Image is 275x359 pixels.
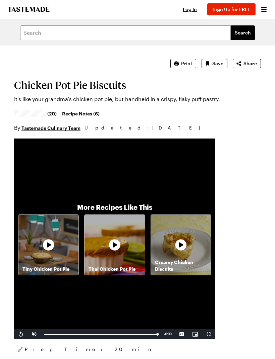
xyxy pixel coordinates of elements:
[18,214,79,275] a: Tiny Chicken Pot PieRecipe image thumbnail
[44,334,157,335] div: Progress Bar
[165,332,172,336] span: 0:00
[188,329,202,339] button: Picture-in-Picture
[14,329,27,339] button: Replay
[18,266,78,272] p: Tiny Chicken Pot Pie
[235,29,251,36] span: Search
[14,111,57,116] a: 4.65/5 stars from 20 reviews
[85,124,207,131] span: Updated : [DATE]
[14,124,80,132] p: By
[176,6,203,13] button: Log In
[27,329,41,339] button: Unmute
[21,124,80,131] a: Tastemade Culinary Team
[183,6,197,12] span: Log In
[233,59,261,68] button: Share
[25,346,154,353] span: Prep Time: 20 min
[14,79,261,91] h1: Chicken Pot Pie Biscuits
[175,329,188,339] button: Captions
[181,60,192,67] span: Print
[77,202,152,212] p: More Recipes Like This
[151,214,211,275] a: Creamy Chicken BiscuitsRecipe image thumbnail
[202,329,215,339] button: Fullscreen
[151,259,211,272] p: Creamy Chicken Biscuits
[231,25,255,40] button: filters
[84,214,145,275] a: Thai Chicken Pot PieRecipe image thumbnail
[207,3,256,15] button: Sign Up for FREE
[213,6,250,12] span: Sign Up for FREE
[164,332,165,336] span: -
[85,266,145,272] p: Thai Chicken Pot Pie
[47,110,57,117] span: (20)
[243,60,257,67] span: Share
[202,59,227,68] button: Save recipe
[7,7,50,12] a: To Tastemade Home Page
[212,60,223,67] span: Save
[260,5,268,14] button: Open menu
[170,59,196,68] button: Print
[62,110,100,117] a: Recipe Notes (6)
[14,95,261,103] p: It's like your grandma's chicken pot pie, but handheld in a crispy, flaky puff pastry.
